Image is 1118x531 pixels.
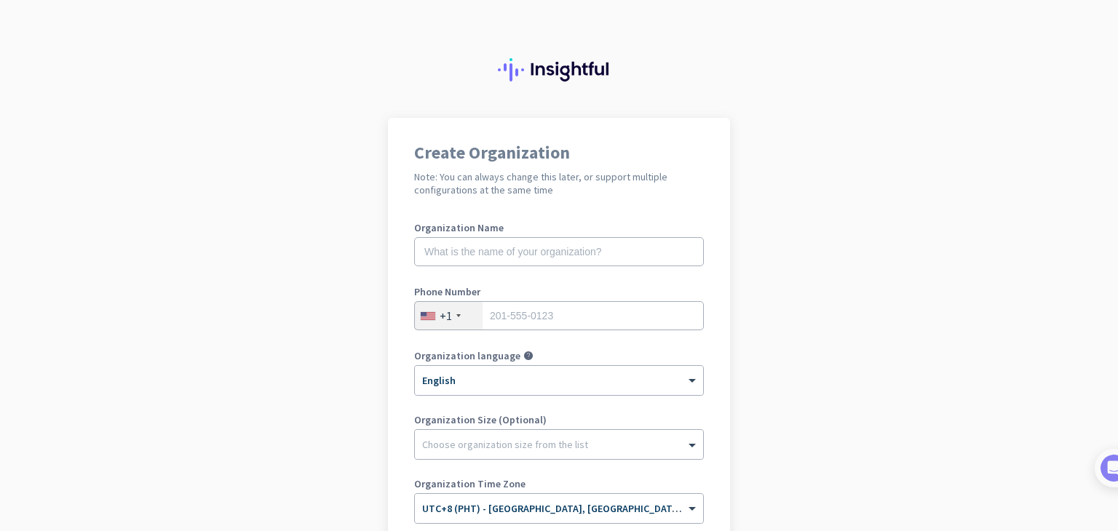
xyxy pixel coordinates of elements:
h1: Create Organization [414,144,704,161]
label: Organization language [414,351,520,361]
label: Organization Size (Optional) [414,415,704,425]
input: What is the name of your organization? [414,237,704,266]
input: 201-555-0123 [414,301,704,330]
label: Phone Number [414,287,704,297]
i: help [523,351,534,361]
img: Insightful [498,58,620,81]
label: Organization Time Zone [414,479,704,489]
label: Organization Name [414,223,704,233]
h2: Note: You can always change this later, or support multiple configurations at the same time [414,170,704,196]
div: +1 [440,308,452,323]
